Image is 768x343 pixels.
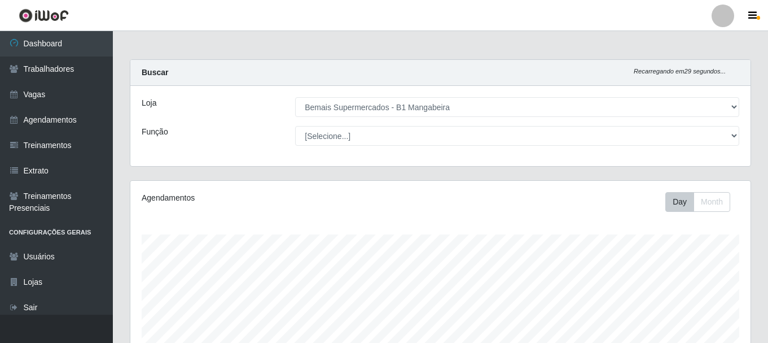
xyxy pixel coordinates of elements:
[665,192,739,212] div: Toolbar with button groups
[142,68,168,77] strong: Buscar
[694,192,730,212] button: Month
[142,192,381,204] div: Agendamentos
[665,192,694,212] button: Day
[634,68,726,75] i: Recarregando em 29 segundos...
[665,192,730,212] div: First group
[142,126,168,138] label: Função
[142,97,156,109] label: Loja
[19,8,69,23] img: CoreUI Logo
